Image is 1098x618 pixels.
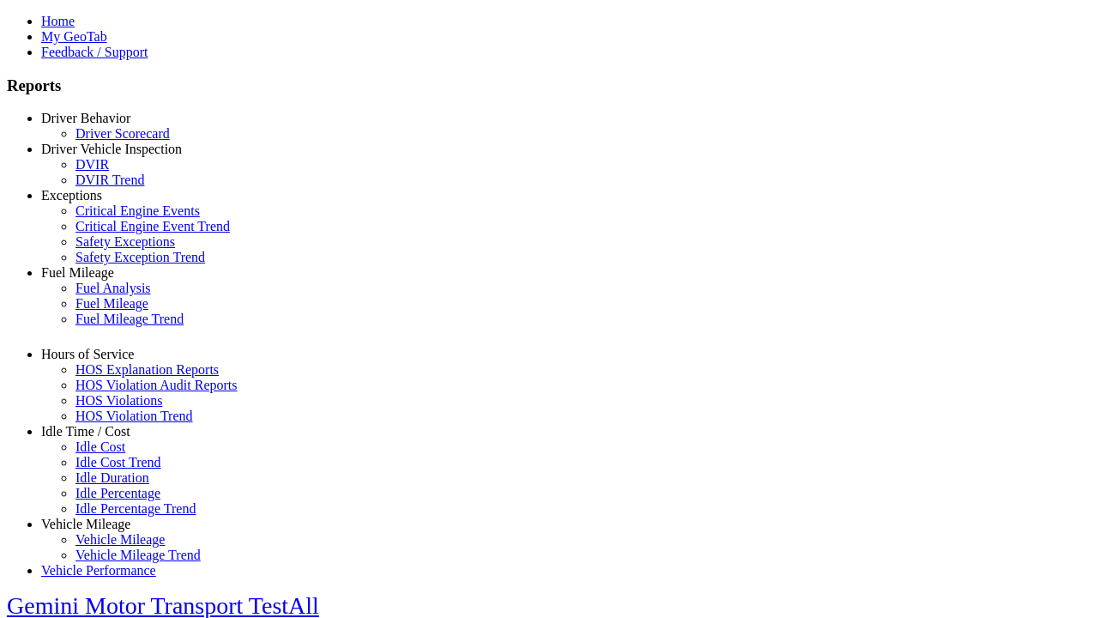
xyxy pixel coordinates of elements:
a: Fuel Mileage [75,296,148,311]
a: Idle Percentage Trend [75,501,196,516]
a: Hours of Service [41,347,134,361]
a: Idle Duration [75,470,149,485]
a: Feedback / Support [41,45,148,59]
a: HOS Violation Trend [75,409,193,423]
a: HOS Violations [75,393,162,408]
a: HOS Explanation Reports [75,362,219,377]
a: Driver Behavior [41,111,130,125]
a: DVIR Trend [75,173,144,187]
a: Idle Cost Trend [75,455,161,470]
a: Safety Exception Trend [75,250,205,264]
a: Fuel Analysis [75,281,151,295]
a: Critical Engine Event Trend [75,219,230,233]
a: Vehicle Mileage Trend [75,548,201,562]
a: Fuel Mileage [41,265,114,280]
h3: Reports [7,76,1091,95]
a: Vehicle Mileage [41,517,130,531]
a: Vehicle Mileage [75,532,165,547]
a: Driver Vehicle Inspection [41,142,182,156]
a: Home [41,14,75,28]
a: Idle Time / Cost [41,424,130,439]
a: HOS Violation Audit Reports [75,378,238,392]
a: Critical Engine Events [75,203,200,218]
a: Idle Cost [75,439,125,454]
a: Driver Scorecard [75,126,170,141]
a: DVIR [75,157,109,172]
a: My GeoTab [41,29,107,44]
a: Exceptions [41,188,102,203]
a: Fuel Mileage Trend [75,312,184,326]
a: Idle Percentage [75,486,160,500]
a: Safety Exceptions [75,234,175,249]
a: Vehicle Performance [41,563,156,578]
